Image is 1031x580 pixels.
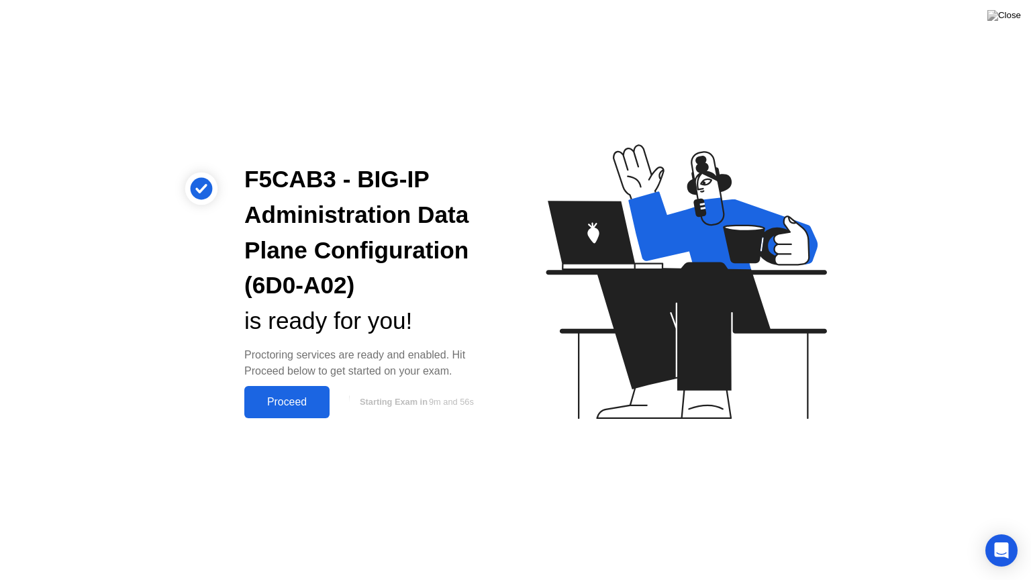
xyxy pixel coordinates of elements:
button: Starting Exam in9m and 56s [336,389,494,415]
div: Proctoring services are ready and enabled. Hit Proceed below to get started on your exam. [244,347,494,379]
div: Open Intercom Messenger [985,534,1018,567]
img: Close [987,10,1021,21]
button: Proceed [244,386,330,418]
span: 9m and 56s [429,397,474,407]
div: F5CAB3 - BIG-IP Administration Data Plane Configuration (6D0-A02) [244,162,494,303]
div: Proceed [248,396,326,408]
div: is ready for you! [244,303,494,339]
